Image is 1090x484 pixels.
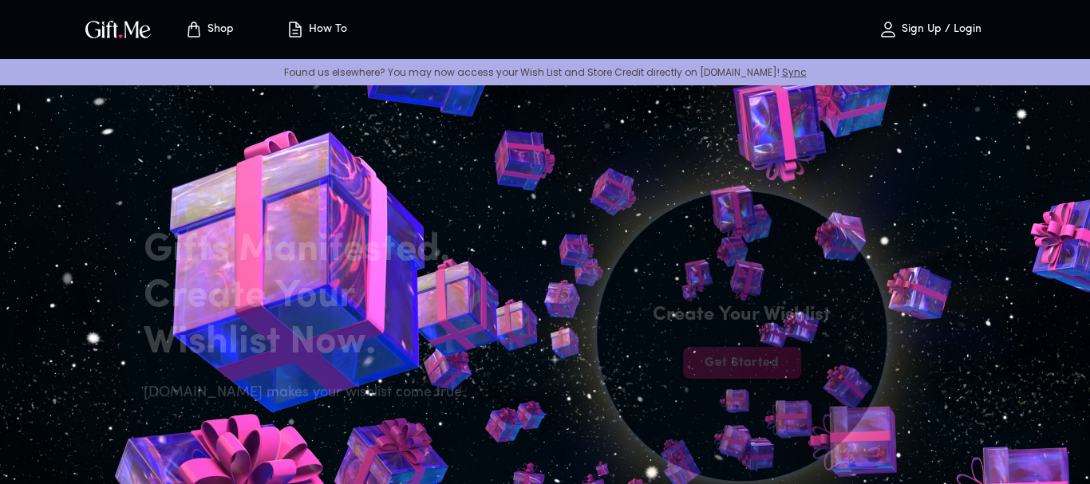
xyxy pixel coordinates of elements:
[782,65,807,79] a: Sync
[144,273,476,320] h2: Create Your
[13,65,1077,79] p: Found us elsewhere? You may now access your Wish List and Store Credit directly on [DOMAIN_NAME]!
[683,347,801,379] button: Get Started
[305,23,347,37] p: How To
[272,4,360,55] button: How To
[144,227,476,273] h2: Gifts Manifested.
[203,23,234,37] p: Shop
[850,4,1009,55] button: Sign Up / Login
[82,18,154,41] img: GiftMe Logo
[898,23,981,37] p: Sign Up / Login
[144,320,476,366] h2: Wishlist Now.
[144,382,476,404] h6: [DOMAIN_NAME] makes your wishlist come true.
[81,20,156,39] button: GiftMe Logo
[286,20,305,39] img: how-to.svg
[165,4,253,55] button: Store page
[683,354,801,372] span: Get Started
[653,302,831,328] h4: Create Your Wishlist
